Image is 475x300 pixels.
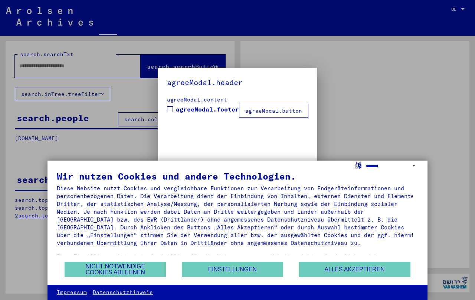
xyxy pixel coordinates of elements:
[57,184,418,247] div: Diese Website nutzt Cookies und vergleichbare Funktionen zur Verarbeitung von Endgeräteinformatio...
[93,289,153,296] a: Datenschutzhinweis
[176,105,239,114] span: agreeModal.footer
[182,262,283,277] button: Einstellungen
[167,96,308,104] div: agreeModal.content
[239,104,308,118] button: agreeModal.button
[65,262,166,277] button: Nicht notwendige Cookies ablehnen
[167,77,308,88] h5: agreeModal.header
[57,172,418,181] div: Wir nutzen Cookies und andere Technologien.
[57,289,87,296] a: Impressum
[354,162,362,169] label: Sprache auswählen
[366,161,418,171] select: Sprache auswählen
[299,262,410,277] button: Alles akzeptieren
